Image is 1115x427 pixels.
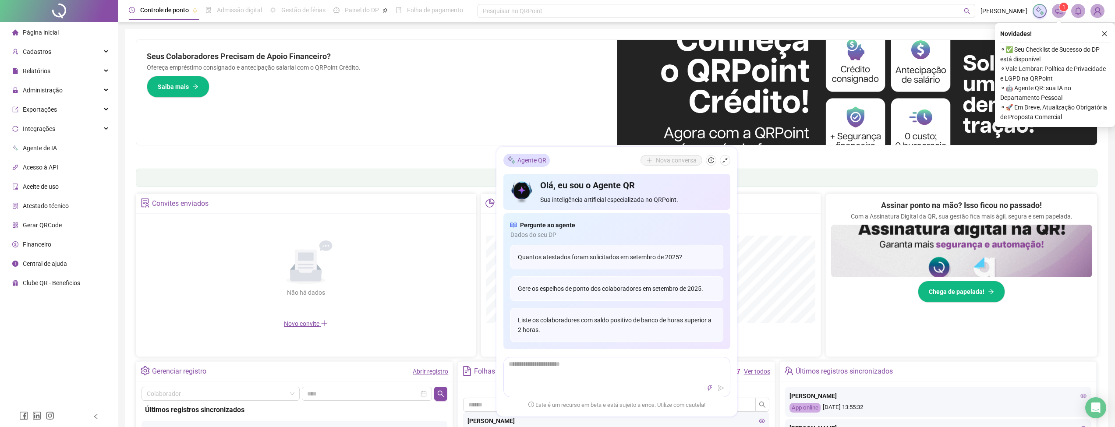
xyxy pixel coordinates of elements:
span: Folha de pagamento [407,7,463,14]
a: Ver todos [744,368,770,375]
span: Relatórios [23,67,50,74]
span: Central de ajuda [23,260,67,267]
span: ⚬ 🤖 Agente QR: sua IA no Departamento Pessoal [1000,83,1110,102]
span: read [510,220,517,230]
span: linkedin [32,411,41,420]
span: Painel do DP [345,7,379,14]
span: search [437,390,444,397]
div: Últimos registros sincronizados [796,364,893,379]
sup: 1 [1059,3,1068,11]
span: search [759,401,766,408]
span: Administração [23,87,63,94]
span: eye [1080,393,1087,399]
span: Página inicial [23,29,59,36]
div: Quantos atestados foram solicitados em setembro de 2025? [510,245,723,269]
a: Abrir registro [413,368,448,375]
span: [PERSON_NAME] [980,6,1027,16]
span: Gestão de férias [281,7,326,14]
span: Atestado técnico [23,202,69,209]
div: App online [789,403,821,413]
span: 1 [1062,4,1065,10]
span: dollar [12,241,18,247]
div: Últimos registros sincronizados [145,404,444,415]
span: close [1101,31,1108,37]
span: Gerar QRCode [23,222,62,229]
span: Agente de IA [23,145,57,152]
span: audit [12,184,18,190]
span: home [12,29,18,35]
span: left [93,413,99,420]
div: Gerenciar registro [152,364,206,379]
span: sun [270,7,276,13]
span: exclamation-circle [528,402,534,407]
span: Pergunte ao agente [520,220,575,230]
span: Aceite de uso [23,183,59,190]
h2: Seus Colaboradores Precisam de Apoio Financeiro? [147,50,606,63]
span: bell [1074,7,1082,15]
span: history [708,157,714,163]
img: sparkle-icon.fc2bf0ac1784a2077858766a79e2daf3.svg [507,155,516,165]
span: Controle de ponto [140,7,189,14]
button: Nova conversa [641,155,702,166]
span: pie-chart [485,198,495,208]
h2: Assinar ponto na mão? Isso ficou no passado! [881,199,1042,212]
span: Cadastros [23,48,51,55]
span: clock-circle [129,7,135,13]
button: Saiba mais [147,76,209,98]
p: Ofereça empréstimo consignado e antecipação salarial com o QRPoint Crédito. [147,63,606,72]
span: Sua inteligência artificial especializada no QRPoint. [540,195,723,205]
span: filter [734,368,740,374]
button: thunderbolt [704,383,715,393]
img: banner%2F11e687cd-1386-4cbd-b13b-7bd81425532d.png [617,40,1097,145]
span: qrcode [12,222,18,228]
span: pushpin [192,8,198,13]
button: Chega de papelada! [918,281,1005,303]
span: arrow-right [192,84,198,90]
span: solution [141,198,150,208]
span: instagram [46,411,54,420]
span: pushpin [382,8,388,13]
h4: Olá, eu sou o Agente QR [540,179,723,191]
span: Saiba mais [158,82,189,92]
div: Liste os colaboradores com saldo positivo de banco de horas superior a 2 horas. [510,308,723,342]
span: gift [12,280,18,286]
span: book [396,7,402,13]
button: send [716,383,726,393]
div: [PERSON_NAME] [467,416,765,426]
div: Folhas de ponto [474,364,524,379]
span: facebook [19,411,28,420]
span: file [12,68,18,74]
img: banner%2F02c71560-61a6-44d4-94b9-c8ab97240462.png [831,225,1092,277]
span: thunderbolt [707,385,713,391]
div: [DATE] 13:55:32 [789,403,1087,413]
span: Clube QR - Beneficios [23,279,80,286]
span: shrink [722,157,728,163]
span: ⚬ Vale Lembrar: Política de Privacidade e LGPD na QRPoint [1000,64,1110,83]
span: file-text [462,366,471,375]
span: Integrações [23,125,55,132]
span: ⚬ 🚀 Em Breve, Atualização Obrigatória de Proposta Comercial [1000,102,1110,122]
span: ⚬ ✅ Seu Checklist de Sucesso do DP está disponível [1000,45,1110,64]
span: dashboard [333,7,340,13]
span: export [12,106,18,113]
span: Dados do seu DP [510,230,723,240]
span: user-add [12,49,18,55]
span: Admissão digital [217,7,262,14]
span: info-circle [12,261,18,267]
span: plus [321,320,328,327]
span: Este é um recurso em beta e está sujeito a erros. Utilize com cautela! [528,401,705,409]
span: team [784,366,793,375]
span: sync [12,126,18,132]
span: lock [12,87,18,93]
div: Open Intercom Messenger [1085,397,1106,418]
span: arrow-right [988,289,994,295]
span: eye [759,418,765,424]
span: Novidades ! [1000,29,1032,39]
div: Gere os espelhos de ponto dos colaboradores em setembro de 2025. [510,276,723,301]
span: solution [12,203,18,209]
span: notification [1055,7,1063,15]
div: [PERSON_NAME] [789,391,1087,401]
img: 94576 [1091,4,1104,18]
img: icon [510,179,534,205]
span: Chega de papelada! [929,287,984,296]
